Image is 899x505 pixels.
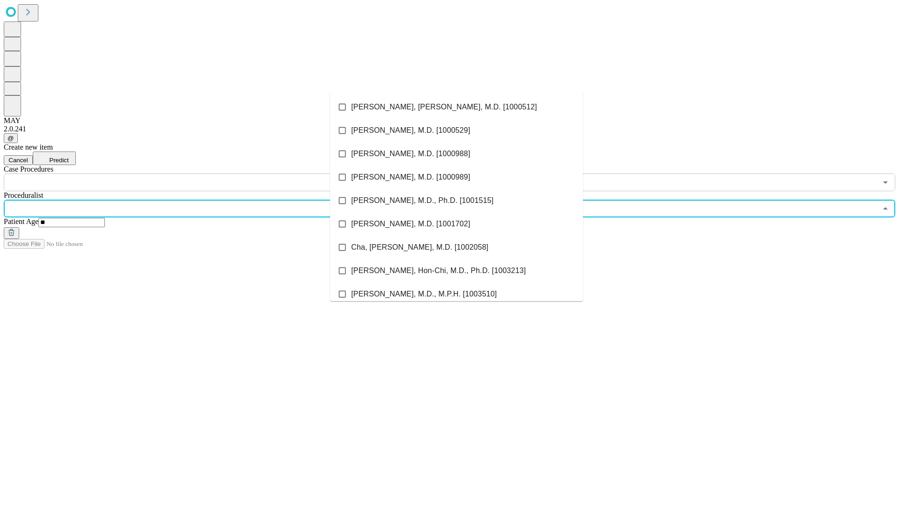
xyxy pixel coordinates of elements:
[351,265,526,276] span: [PERSON_NAME], Hon-Chi, M.D., Ph.D. [1003213]
[351,172,470,183] span: [PERSON_NAME], M.D. [1000989]
[4,125,895,133] div: 2.0.241
[4,133,18,143] button: @
[4,116,895,125] div: MAY
[4,217,38,225] span: Patient Age
[4,165,53,173] span: Scheduled Procedure
[4,143,53,151] span: Create new item
[351,242,488,253] span: Cha, [PERSON_NAME], M.D. [1002058]
[33,151,76,165] button: Predict
[879,176,892,189] button: Open
[4,191,43,199] span: Proceduralist
[49,157,68,164] span: Predict
[351,148,470,159] span: [PERSON_NAME], M.D. [1000988]
[879,202,892,215] button: Close
[351,289,497,300] span: [PERSON_NAME], M.D., M.P.H. [1003510]
[4,155,33,165] button: Cancel
[8,157,28,164] span: Cancel
[351,218,470,230] span: [PERSON_NAME], M.D. [1001702]
[351,101,537,113] span: [PERSON_NAME], [PERSON_NAME], M.D. [1000512]
[351,125,470,136] span: [PERSON_NAME], M.D. [1000529]
[351,195,494,206] span: [PERSON_NAME], M.D., Ph.D. [1001515]
[7,135,14,142] span: @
